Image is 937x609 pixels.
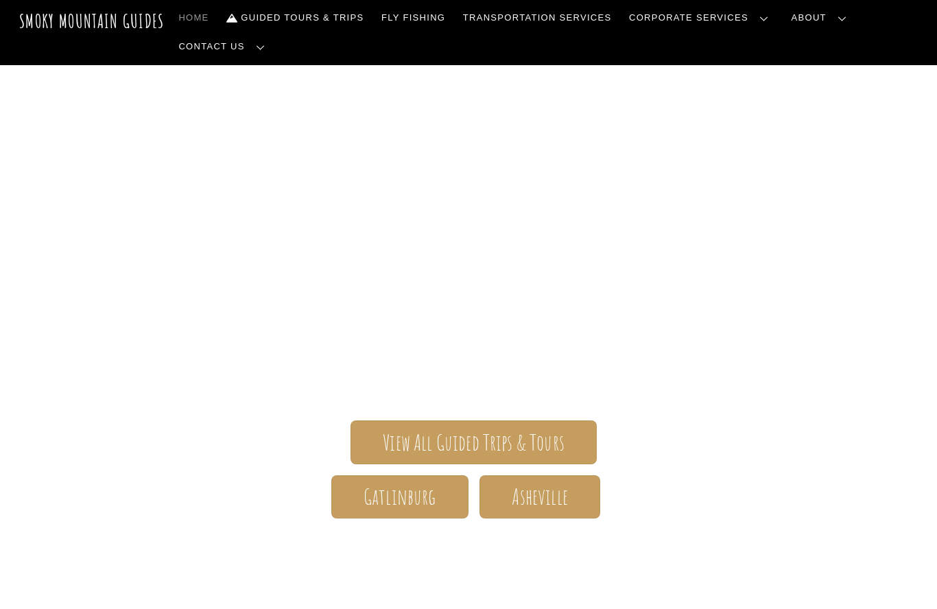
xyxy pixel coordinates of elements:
span: Smoky Mountain Guides [71,206,866,274]
a: Transportation Services [458,3,617,32]
a: Guided Tours & Trips [221,3,369,32]
a: Corporate Services [624,3,779,32]
span: Gatlinburg [364,490,436,504]
span: The ONLY one-stop, full Service Guide Company for the Gatlinburg and [GEOGRAPHIC_DATA] side of th... [71,274,866,380]
a: Smoky Mountain Guides [19,10,165,32]
a: About [786,3,857,32]
a: View All Guided Trips & Tours [351,420,597,464]
a: Home [174,3,215,32]
a: Contact Us [174,32,276,61]
h1: Your adventure starts here. [71,540,866,573]
a: Asheville [479,475,600,518]
a: Fly Fishing [376,3,451,32]
span: View All Guided Trips & Tours [383,435,565,450]
span: Asheville [512,490,567,504]
a: Gatlinburg [331,475,468,518]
